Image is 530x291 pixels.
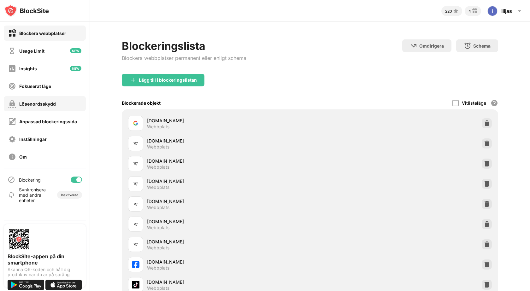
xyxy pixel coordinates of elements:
[19,154,27,160] div: Om
[8,100,16,108] img: password-protection-off.svg
[8,118,16,125] img: customize-block-page-off.svg
[147,265,169,271] div: Webbplats
[139,78,197,83] div: Lägg till i blockeringslistan
[147,178,310,184] div: [DOMAIN_NAME]
[19,137,47,142] div: Inställningar
[122,100,161,106] div: Blockerade objekt
[132,200,139,208] img: favicons
[19,31,66,36] div: Blockera webbplatser
[8,267,82,277] div: Skanna QR-koden och håll dig produktiv när du är på språng
[8,280,44,290] img: get-it-on-google-play.svg
[8,47,16,55] img: time-usage-off.svg
[70,66,81,71] img: new-icon.svg
[132,140,139,147] img: favicons
[147,225,169,230] div: Webbplats
[8,191,15,199] img: sync-icon.svg
[487,6,498,16] img: ACg8ocIKzlkHv124GBYC0Nr5QdzKCxDkOg9TgRI00UqsGS57CynvmQ=s96-c
[122,55,246,61] div: Blockera webbplatser permanent eller enligt schema
[501,8,512,14] div: ilijas
[147,205,169,210] div: Webbplats
[70,48,81,53] img: new-icon.svg
[8,153,16,161] img: about-off.svg
[19,119,77,124] div: Anpassad blockeringssida
[8,65,16,73] img: insights-off.svg
[132,241,139,248] img: favicons
[147,218,310,225] div: [DOMAIN_NAME]
[8,29,16,37] img: block-on.svg
[147,245,169,251] div: Webbplats
[147,285,169,291] div: Webbplats
[419,43,444,49] div: Omdirigera
[122,39,246,52] div: Blockeringslista
[471,7,479,15] img: reward-small.svg
[132,180,139,188] img: favicons
[8,82,16,90] img: focus-off.svg
[147,259,310,265] div: [DOMAIN_NAME]
[147,164,169,170] div: Webbplats
[132,261,139,268] img: favicons
[147,184,169,190] div: Webbplats
[445,9,452,14] div: 220
[8,228,30,251] img: options-page-qr-code.png
[452,7,460,15] img: points-small.svg
[132,281,139,288] img: favicons
[147,238,310,245] div: [DOMAIN_NAME]
[4,4,49,17] img: logo-blocksite.svg
[19,177,41,183] div: Blockering
[19,187,51,203] div: Synkronisera med andra enheter
[8,176,15,183] img: blocking-icon.svg
[8,135,16,143] img: settings-off.svg
[147,158,310,164] div: [DOMAIN_NAME]
[19,101,56,107] div: Lösenordsskydd
[147,198,310,205] div: [DOMAIN_NAME]
[473,43,491,49] div: Schema
[132,119,139,127] img: favicons
[19,66,37,71] div: Insights
[19,84,51,89] div: Fokuserat läge
[8,253,82,266] div: BlockSite-appen på din smartphone
[147,279,310,285] div: [DOMAIN_NAME]
[462,100,486,106] div: Vitlisteläge
[61,193,78,197] div: Inaktiverad
[147,144,169,150] div: Webbplats
[19,48,44,54] div: Usage Limit
[147,137,310,144] div: [DOMAIN_NAME]
[468,9,471,14] div: 4
[132,220,139,228] img: favicons
[132,160,139,167] img: favicons
[45,280,82,290] img: download-on-the-app-store.svg
[147,124,169,130] div: Webbplats
[147,117,310,124] div: [DOMAIN_NAME]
